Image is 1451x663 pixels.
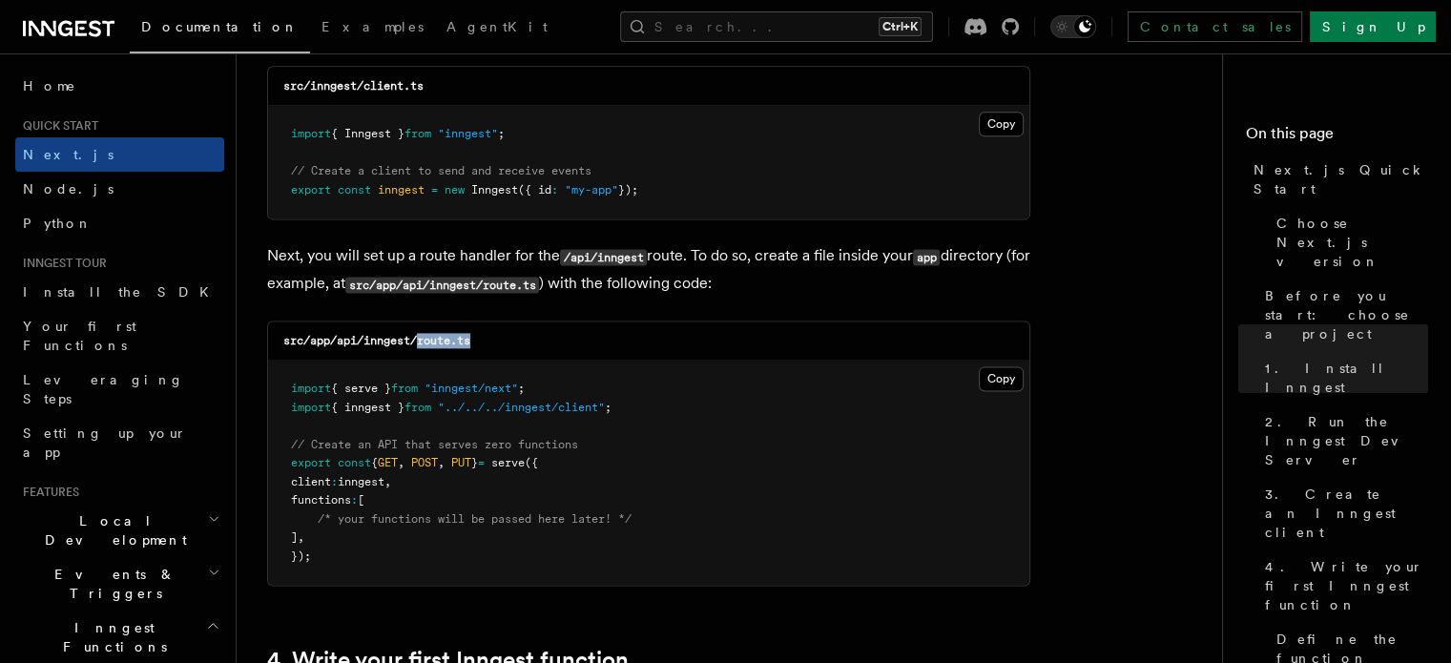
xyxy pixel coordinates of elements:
[15,485,79,500] span: Features
[1257,549,1428,622] a: 4. Write your first Inngest function
[23,147,114,162] span: Next.js
[1310,11,1436,42] a: Sign Up
[291,493,351,507] span: functions
[1265,557,1428,614] span: 4. Write your first Inngest function
[15,172,224,206] a: Node.js
[478,456,485,469] span: =
[1254,160,1428,198] span: Next.js Quick Start
[1128,11,1302,42] a: Contact sales
[565,183,618,197] span: "my-app"
[551,183,558,197] span: :
[331,382,391,395] span: { serve }
[291,183,331,197] span: export
[331,127,404,140] span: { Inngest }
[291,164,591,177] span: // Create a client to send and receive events
[525,456,538,469] span: ({
[445,183,465,197] span: new
[15,256,107,271] span: Inngest tour
[321,19,424,34] span: Examples
[23,76,76,95] span: Home
[438,127,498,140] span: "inngest"
[560,249,647,265] code: /api/inngest
[491,456,525,469] span: serve
[371,456,378,469] span: {
[291,127,331,140] span: import
[338,183,371,197] span: const
[15,118,98,134] span: Quick start
[15,363,224,416] a: Leveraging Steps
[1265,412,1428,469] span: 2. Run the Inngest Dev Server
[283,79,424,93] code: src/inngest/client.ts
[15,309,224,363] a: Your first Functions
[1246,153,1428,206] a: Next.js Quick Start
[518,183,551,197] span: ({ id
[331,401,404,414] span: { inngest }
[298,530,304,544] span: ,
[438,456,445,469] span: ,
[15,275,224,309] a: Install the SDK
[1257,404,1428,477] a: 2. Run the Inngest Dev Server
[283,334,470,347] code: src/app/api/inngest/route.ts
[1257,351,1428,404] a: 1. Install Inngest
[23,284,220,300] span: Install the SDK
[398,456,404,469] span: ,
[498,127,505,140] span: ;
[1276,214,1428,271] span: Choose Next.js version
[23,425,187,460] span: Setting up your app
[291,475,331,488] span: client
[620,11,933,42] button: Search...Ctrl+K
[1257,477,1428,549] a: 3. Create an Inngest client
[291,530,298,544] span: ]
[431,183,438,197] span: =
[338,456,371,469] span: const
[879,17,922,36] kbd: Ctrl+K
[384,475,391,488] span: ,
[438,401,605,414] span: "../../../inngest/client"
[15,416,224,469] a: Setting up your app
[1265,485,1428,542] span: 3. Create an Inngest client
[1265,286,1428,343] span: Before you start: choose a project
[518,382,525,395] span: ;
[15,137,224,172] a: Next.js
[15,618,206,656] span: Inngest Functions
[425,382,518,395] span: "inngest/next"
[23,372,184,406] span: Leveraging Steps
[1257,279,1428,351] a: Before you start: choose a project
[15,511,208,549] span: Local Development
[979,112,1024,136] button: Copy
[1269,206,1428,279] a: Choose Next.js version
[404,127,431,140] span: from
[913,249,940,265] code: app
[291,401,331,414] span: import
[1246,122,1428,153] h4: On this page
[15,206,224,240] a: Python
[338,475,384,488] span: inngest
[291,382,331,395] span: import
[318,512,632,526] span: /* your functions will be passed here later! */
[471,456,478,469] span: }
[979,366,1024,391] button: Copy
[291,456,331,469] span: export
[23,181,114,197] span: Node.js
[378,456,398,469] span: GET
[310,6,435,52] a: Examples
[15,69,224,103] a: Home
[23,319,136,353] span: Your first Functions
[378,183,425,197] span: inngest
[391,382,418,395] span: from
[358,493,364,507] span: [
[15,504,224,557] button: Local Development
[141,19,299,34] span: Documentation
[291,438,578,451] span: // Create an API that serves zero functions
[1265,359,1428,397] span: 1. Install Inngest
[435,6,559,52] a: AgentKit
[446,19,548,34] span: AgentKit
[1050,15,1096,38] button: Toggle dark mode
[451,456,471,469] span: PUT
[404,401,431,414] span: from
[345,277,539,293] code: src/app/api/inngest/route.ts
[15,565,208,603] span: Events & Triggers
[23,216,93,231] span: Python
[618,183,638,197] span: });
[267,242,1030,298] p: Next, you will set up a route handler for the route. To do so, create a file inside your director...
